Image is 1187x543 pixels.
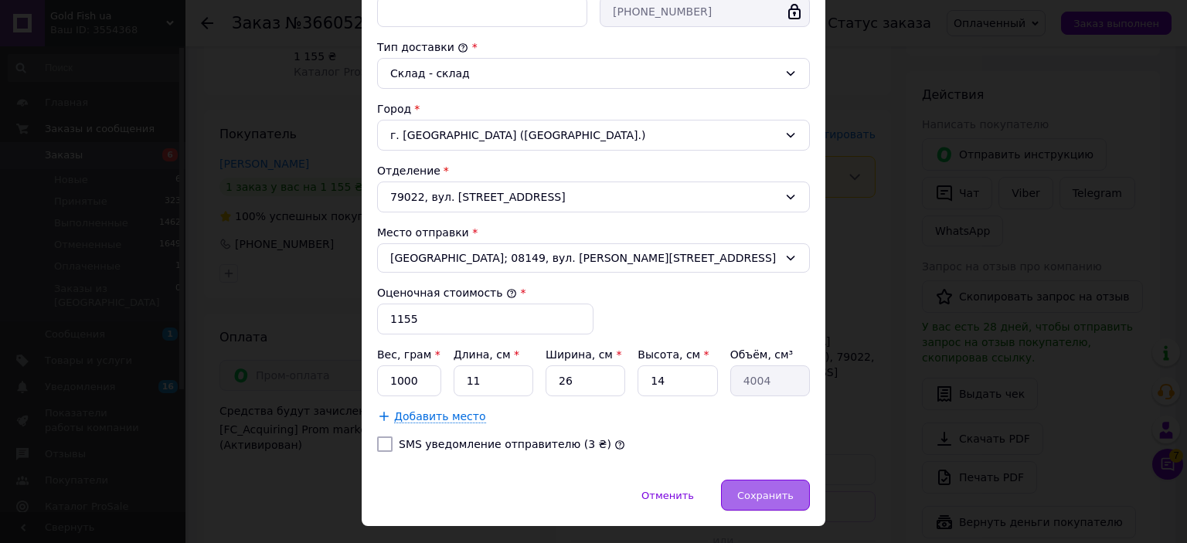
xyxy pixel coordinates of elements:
span: Сохранить [737,490,794,501]
label: SMS уведомление отправителю (3 ₴) [399,438,611,450]
div: Объём, см³ [730,347,810,362]
span: Добавить место [394,410,486,423]
label: Вес, грам [377,348,440,361]
div: Склад - склад [390,65,778,82]
span: [GEOGRAPHIC_DATA]; 08149, вул. [PERSON_NAME][STREET_ADDRESS] [390,250,778,266]
div: Тип доставки [377,39,810,55]
span: Отменить [641,490,694,501]
label: Высота, см [638,348,709,361]
label: Длина, см [454,348,519,361]
div: Место отправки [377,225,810,240]
div: Город [377,101,810,117]
div: г. [GEOGRAPHIC_DATA] ([GEOGRAPHIC_DATA].) [377,120,810,151]
label: Ширина, см [546,348,621,361]
div: 79022, вул. [STREET_ADDRESS] [377,182,810,212]
label: Оценочная стоимость [377,287,517,299]
div: Отделение [377,163,810,178]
